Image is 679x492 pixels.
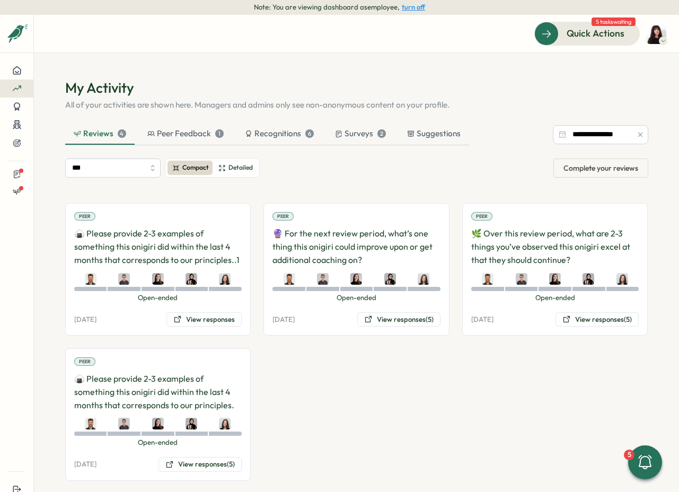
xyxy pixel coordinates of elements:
p: [DATE] [471,315,493,324]
span: Open-ended [272,293,440,303]
span: Open-ended [74,438,242,447]
img: Syed Muhammad Hasan Naqvi [118,418,130,429]
h1: My Activity [65,78,648,97]
button: View responses(5) [555,312,639,327]
p: All of your activities are shown here. Managers and admins only see non-anonymous content on your... [65,99,648,111]
button: View responses [166,312,242,327]
div: Peer [74,212,95,221]
img: Kelly Rosa [646,24,666,44]
div: Peer [74,357,95,366]
span: Complete your reviews [563,159,638,177]
span: Detailed [228,163,253,173]
img: Sana Naqvi [384,273,396,285]
button: 5 [628,445,662,479]
div: Peer [272,212,294,221]
p: [DATE] [272,315,295,324]
p: 🍙 Please provide 2-3 examples of something this onigiri did within the last 4 months that corresp... [74,372,242,411]
img: Elena Ladushyna [152,273,164,285]
button: View responses(5) [357,312,440,327]
span: Compact [182,163,209,173]
p: 🌿 Over this review period, what are 2-3 things you’ve observed this onigiri excel at that they sh... [471,227,639,266]
button: turn off [402,3,425,11]
p: 🔮 For the next review period, what’s one thing this onigiri could improve upon or get additional ... [272,227,440,266]
div: 6 [305,129,314,138]
img: Sana Naqvi [186,273,197,285]
div: Suggestions [407,128,461,139]
img: Sagar Verma [284,273,295,285]
div: Recognitions [245,128,314,139]
span: 5 tasks waiting [592,17,636,26]
img: Sana Naqvi [186,418,197,429]
p: [DATE] [74,460,96,469]
img: Elisabetta Casagrande [616,273,628,285]
div: 1 [215,129,224,138]
span: Note: You are viewing dashboard as employee , [254,3,400,12]
img: Elisabetta Casagrande [219,418,231,429]
img: Syed Muhammad Hasan Naqvi [317,273,329,285]
img: Elena Ladushyna [549,273,561,285]
img: Elena Ladushyna [152,418,164,429]
img: Elena Ladushyna [350,273,362,285]
img: Sana Naqvi [583,273,594,285]
div: 2 [377,129,386,138]
p: [DATE] [74,315,96,324]
div: 5 [624,450,634,460]
div: Peer Feedback [147,128,224,139]
img: Sagar Verma [85,418,96,429]
div: Peer [471,212,492,221]
button: View responses(5) [158,457,242,472]
button: Complete your reviews [553,159,648,178]
img: Elisabetta Casagrande [418,273,429,285]
div: Reviews [74,128,126,139]
img: Sagar Verma [85,273,96,285]
img: Syed Muhammad Hasan Naqvi [516,273,527,285]
span: Open-ended [471,293,639,303]
img: Elisabetta Casagrande [219,273,231,285]
div: Surveys [335,128,386,139]
img: Syed Muhammad Hasan Naqvi [118,273,130,285]
span: Open-ended [74,293,242,303]
button: Quick Actions [534,22,640,45]
img: Sagar Verma [482,273,493,285]
span: Quick Actions [567,27,624,40]
div: 4 [118,129,126,138]
p: 🍙 Please provide 2-3 examples of something this onigiri did within the last 4 months that corresp... [74,227,242,266]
